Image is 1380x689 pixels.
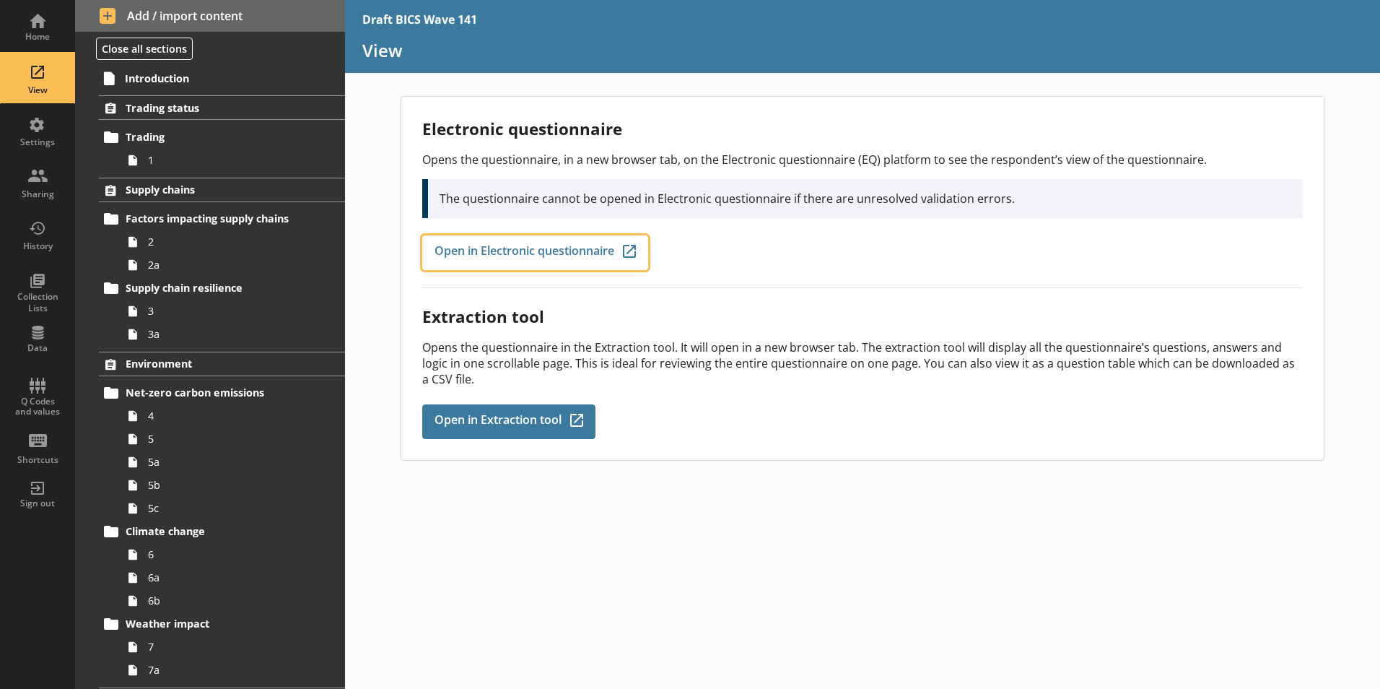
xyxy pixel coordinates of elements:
span: Net-zero carbon emissions [126,386,302,399]
a: Introduction [98,66,345,90]
p: Opens the questionnaire, in a new browser tab, on the Electronic questionnaire (EQ) platform to s... [422,152,1303,168]
li: Climate change66a6b [105,520,345,612]
span: 4 [148,409,308,422]
a: 6 [121,543,345,566]
li: Net-zero carbon emissions455a5b5c [105,381,345,520]
div: Home [12,31,63,43]
div: Collection Lists [12,291,63,313]
a: Weather impact [99,612,345,636]
span: Open in Extraction tool [434,414,562,430]
span: 1 [148,153,308,167]
span: Trading status [126,101,302,115]
span: 5 [148,432,308,446]
div: View [12,84,63,96]
a: Open in Extraction tool [422,404,595,439]
a: 5c [121,497,345,520]
span: Weather impact [126,617,302,630]
a: Climate change [99,520,345,543]
a: 2 [121,230,345,253]
a: 7 [121,636,345,659]
a: 3a [121,323,345,346]
span: 7 [148,640,308,654]
a: 4 [121,404,345,428]
div: Draft BICS Wave 141 [362,12,477,27]
div: Data [12,342,63,354]
p: Opens the questionnaire in the Extraction tool. It will open in a new browser tab. The extraction... [422,339,1303,387]
span: 3a [148,327,308,341]
div: Settings [12,136,63,148]
span: 5c [148,501,308,515]
li: Trading1 [105,126,345,172]
a: 3 [121,300,345,323]
button: Close all sections [96,38,193,60]
li: Trading statusTrading1 [75,95,345,171]
span: Environment [126,357,302,370]
li: EnvironmentNet-zero carbon emissions455a5b5cClimate change66a6bWeather impact77a [75,352,345,682]
span: 6a [148,571,308,584]
li: Supply chainsFactors impacting supply chains22aSupply chain resilience33a [75,178,345,346]
span: Climate change [126,524,302,538]
a: 6b [121,589,345,612]
li: Supply chain resilience33a [105,277,345,346]
h2: Electronic questionnaire [422,118,1303,140]
a: Supply chain resilience [99,277,345,300]
span: 7a [148,663,308,677]
a: Factors impacting supply chains [99,207,345,230]
span: Trading [126,130,302,144]
a: 5b [121,474,345,497]
div: Sign out [12,498,63,509]
span: Open in Electronic questionnaire [434,245,614,261]
span: Supply chains [126,183,302,196]
div: Q Codes and values [12,396,63,417]
p: The questionnaire cannot be opened in Electronic questionnaire if there are unresolved validation... [440,191,1291,207]
li: Weather impact77a [105,612,345,682]
a: Supply chains [99,178,345,202]
span: 5a [148,455,308,469]
span: Introduction [125,71,302,85]
a: 5a [121,451,345,474]
li: Factors impacting supply chains22a [105,207,345,277]
span: 2a [148,258,308,272]
span: 5b [148,478,308,492]
a: Open in Electronic questionnaire [422,235,648,270]
a: Trading status [99,95,345,120]
a: Trading [99,126,345,149]
a: 2a [121,253,345,277]
div: Sharing [12,188,63,200]
h1: View [362,39,1363,61]
div: Shortcuts [12,454,63,466]
a: 1 [121,149,345,172]
h2: Extraction tool [422,305,1303,328]
a: 6a [121,566,345,589]
div: History [12,240,63,252]
span: Add / import content [100,8,321,24]
span: 6b [148,594,308,607]
span: 6 [148,547,308,561]
a: 5 [121,428,345,451]
a: Net-zero carbon emissions [99,381,345,404]
span: 3 [148,304,308,318]
span: Supply chain resilience [126,281,302,295]
span: Factors impacting supply chains [126,212,302,225]
a: Environment [99,352,345,376]
span: 2 [148,235,308,248]
a: 7a [121,659,345,682]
